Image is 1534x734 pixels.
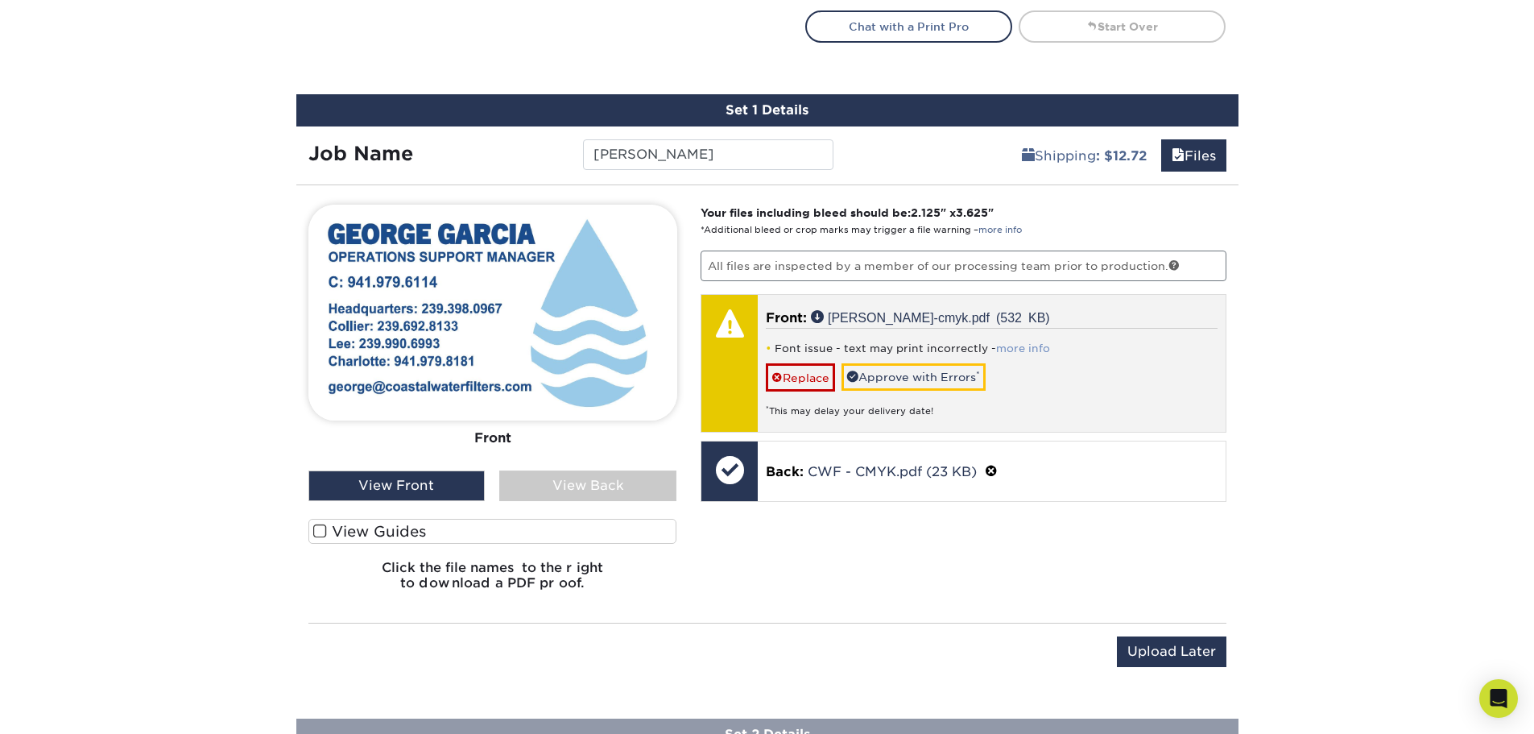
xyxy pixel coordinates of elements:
span: Back: [766,464,804,479]
input: Enter a job name [583,139,833,170]
p: All files are inspected by a member of our processing team prior to production. [701,251,1226,281]
span: 2.125 [911,206,941,219]
a: more info [996,342,1050,355]
strong: Job Name [308,142,413,165]
strong: Your files including bleed should be: " x " [701,206,994,219]
a: Approve with Errors* [841,363,986,391]
small: *Additional bleed or crop marks may trigger a file warning – [701,225,1022,235]
a: Shipping: $12.72 [1011,139,1157,172]
li: Font issue - text may print incorrectly - [766,342,1218,355]
div: View Back [499,471,676,501]
input: Upload Later [1117,637,1226,667]
span: 3.625 [956,206,988,219]
div: View Front [308,471,486,501]
div: Front [308,421,677,456]
div: Open Intercom Messenger [1479,679,1518,718]
a: Replace [766,363,835,392]
a: CWF - CMYK.pdf (23 KB) [808,464,977,479]
span: files [1172,148,1185,164]
a: [PERSON_NAME]-cmyk.pdf (532 KB) [811,310,1050,323]
h6: Click the file names to the right to download a PDF proof. [308,560,677,603]
div: This may delay your delivery date! [766,392,1218,418]
a: Start Over [1019,10,1226,43]
div: Set 1 Details [296,94,1238,126]
span: shipping [1022,148,1035,164]
span: Front: [766,310,807,326]
label: View Guides [308,519,677,544]
a: more info [978,225,1022,235]
b: : $12.72 [1096,148,1147,164]
a: Files [1161,139,1226,172]
a: Chat with a Print Pro [805,10,1012,43]
iframe: Google Customer Reviews [4,685,137,728]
